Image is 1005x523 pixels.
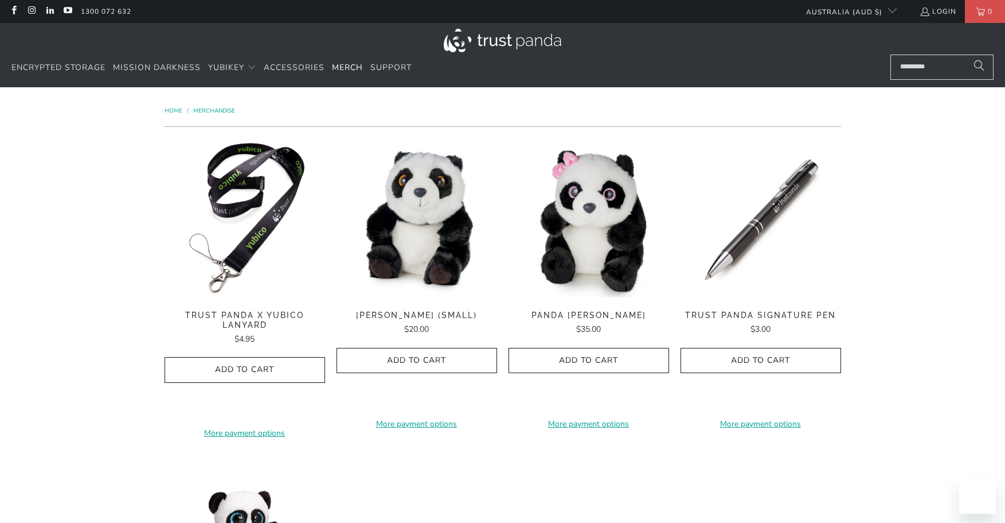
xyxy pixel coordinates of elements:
[920,5,956,18] a: Login
[165,311,325,346] a: Trust Panda x Yubico Lanyard $4.95
[370,55,412,82] a: Support
[693,356,829,366] span: Add to Cart
[332,55,363,82] a: Merch
[576,324,601,335] span: $35.00
[681,138,841,299] img: Trust Panda Signature Pen - Trust Panda
[193,107,235,115] a: Merchandise
[45,7,54,16] a: Trust Panda Australia on LinkedIn
[165,138,325,299] img: Trust Panda Yubico Lanyard - Trust Panda
[509,311,669,336] a: Panda [PERSON_NAME] $35.00
[11,55,412,82] nav: Translation missing: en.navigation.header.main_nav
[332,62,363,73] span: Merch
[165,107,184,115] a: Home
[337,138,497,299] img: Panda Lin Lin (Small) - Trust Panda
[165,427,325,440] a: More payment options
[337,311,497,320] span: [PERSON_NAME] (Small)
[187,107,189,115] span: /
[165,107,182,115] span: Home
[509,348,669,374] button: Add to Cart
[165,357,325,383] button: Add to Cart
[26,7,36,16] a: Trust Panda Australia on Instagram
[11,62,105,73] span: Encrypted Storage
[521,356,657,366] span: Add to Cart
[81,5,131,18] a: 1300 072 632
[750,324,771,335] span: $3.00
[113,55,201,82] a: Mission Darkness
[113,62,201,73] span: Mission Darkness
[208,55,256,82] summary: YubiKey
[444,29,561,52] img: Trust Panda Australia
[337,138,497,299] a: Panda Lin Lin (Small) - Trust Panda Panda Lin Lin (Small) - Trust Panda
[264,62,324,73] span: Accessories
[509,418,669,431] a: More payment options
[509,311,669,320] span: Panda [PERSON_NAME]
[681,311,841,320] span: Trust Panda Signature Pen
[509,138,669,299] img: Panda Lin Lin Sparkle - Trust Panda
[9,7,18,16] a: Trust Panda Australia on Facebook
[208,62,244,73] span: YubiKey
[177,365,313,375] span: Add to Cart
[370,62,412,73] span: Support
[681,418,841,431] a: More payment options
[959,477,996,514] iframe: Button to launch messaging window
[890,55,994,80] input: Search...
[62,7,72,16] a: Trust Panda Australia on YouTube
[681,348,841,374] button: Add to Cart
[965,55,994,80] button: Search
[234,334,255,344] span: $4.95
[165,311,325,330] span: Trust Panda x Yubico Lanyard
[404,324,429,335] span: $20.00
[264,55,324,82] a: Accessories
[349,356,485,366] span: Add to Cart
[11,55,105,82] a: Encrypted Storage
[337,348,497,374] button: Add to Cart
[681,311,841,336] a: Trust Panda Signature Pen $3.00
[337,418,497,431] a: More payment options
[337,311,497,336] a: [PERSON_NAME] (Small) $20.00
